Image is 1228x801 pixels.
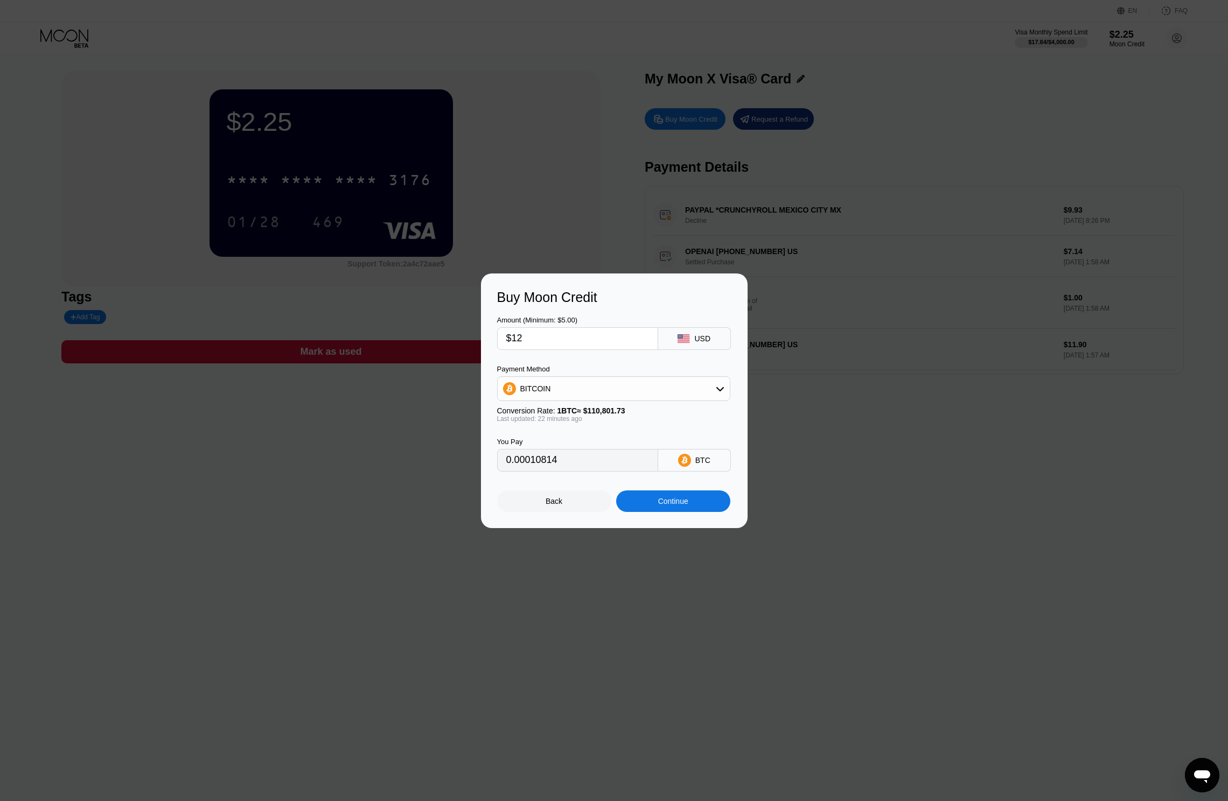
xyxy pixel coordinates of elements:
[658,497,688,505] div: Continue
[557,406,625,415] span: 1 BTC ≈ $110,801.73
[546,497,562,505] div: Back
[497,406,730,415] div: Conversion Rate:
[616,490,730,512] div: Continue
[498,378,730,399] div: BITCOIN
[497,365,730,373] div: Payment Method
[497,490,611,512] div: Back
[497,415,730,423] div: Last updated: 22 minutes ago
[497,316,658,324] div: Amount (Minimum: $5.00)
[1185,758,1219,792] iframe: Schaltfläche zum Öffnen des Messaging-Fensters
[694,334,710,343] div: USD
[497,290,731,305] div: Buy Moon Credit
[520,384,551,393] div: BITCOIN
[497,438,658,446] div: You Pay
[506,328,649,349] input: $0.00
[695,456,710,465] div: BTC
